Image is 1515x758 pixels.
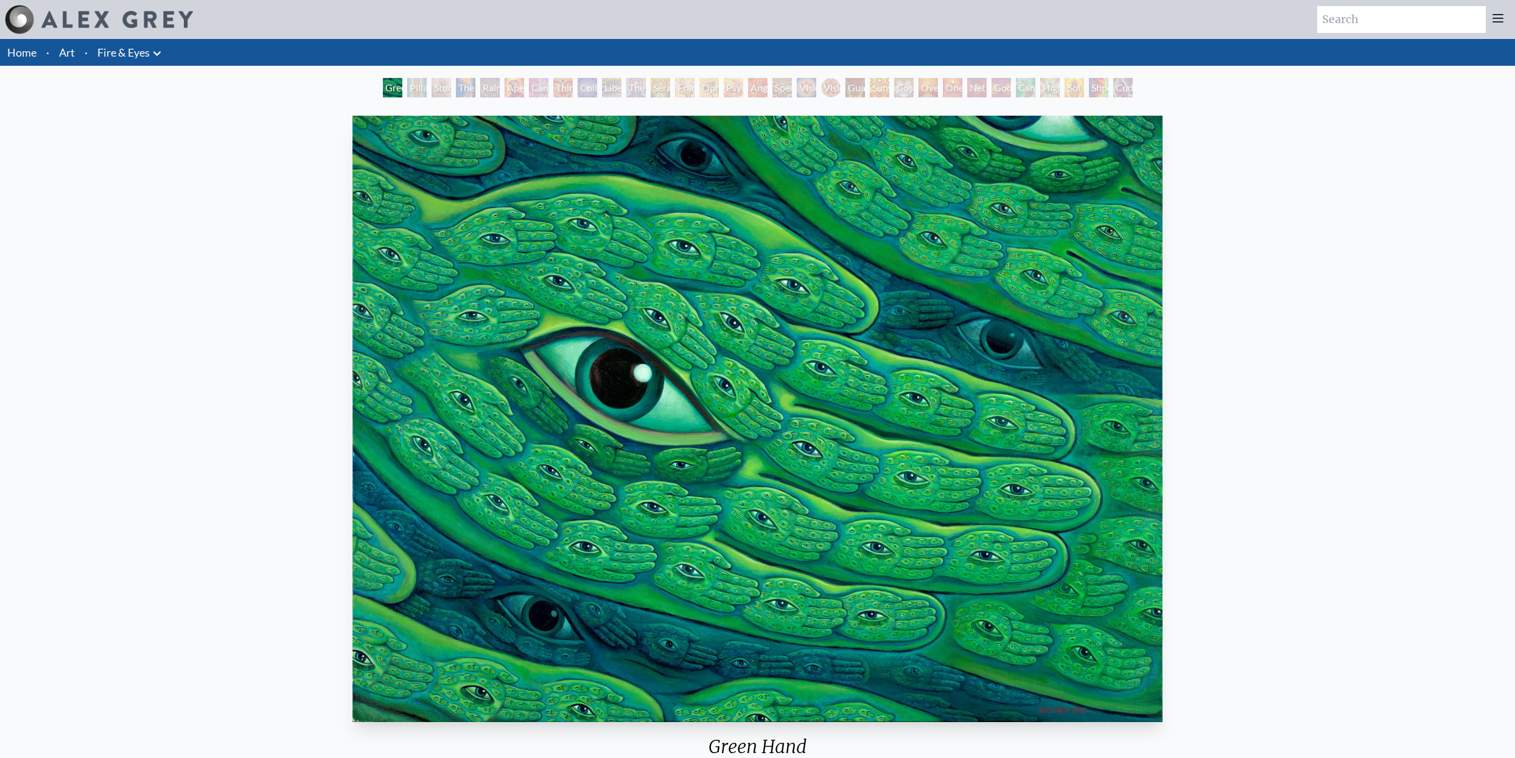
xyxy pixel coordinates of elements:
[967,78,987,97] div: Net of Being
[383,78,402,97] div: Green Hand
[97,44,150,61] a: Fire & Eyes
[1040,78,1060,97] div: Higher Vision
[699,78,719,97] div: Ophanic Eyelash
[80,39,93,66] li: ·
[651,78,670,97] div: Seraphic Transport Docking on the Third Eye
[505,78,524,97] div: Aperture
[407,78,427,97] div: Pillar of Awareness
[1113,78,1133,97] div: Cuddle
[797,78,816,97] div: Vision Crystal
[918,78,938,97] div: Oversoul
[59,44,75,61] a: Art
[894,78,914,97] div: Cosmic Elf
[626,78,646,97] div: The Seer
[1016,78,1035,97] div: Cannafist
[870,78,889,97] div: Sunyata
[480,78,500,97] div: Rainbow Eye Ripple
[1089,78,1108,97] div: Shpongled
[943,78,962,97] div: One
[7,46,37,59] a: Home
[456,78,475,97] div: The Torch
[992,78,1011,97] div: Godself
[553,78,573,97] div: Third Eye Tears of Joy
[845,78,865,97] div: Guardian of Infinite Vision
[1317,6,1486,33] input: Search
[1065,78,1084,97] div: Sol Invictus
[772,78,792,97] div: Spectral Lotus
[432,78,451,97] div: Study for the Great Turn
[41,39,54,66] li: ·
[529,78,548,97] div: Cannabis Sutra
[352,116,1163,722] img: Green-Hand-2023-Alex-Grey-watermarked.jpg
[821,78,841,97] div: Vision Crystal Tondo
[724,78,743,97] div: Psychomicrograph of a Fractal Paisley Cherub Feather Tip
[675,78,695,97] div: Fractal Eyes
[602,78,621,97] div: Liberation Through Seeing
[578,78,597,97] div: Collective Vision
[748,78,768,97] div: Angel Skin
